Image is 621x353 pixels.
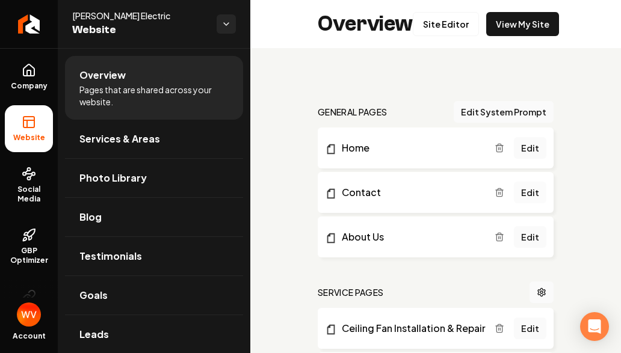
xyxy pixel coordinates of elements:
div: Open Intercom Messenger [580,312,609,341]
a: Testimonials [65,237,243,275]
a: Edit [514,182,546,203]
span: Pages that are shared across your website. [79,84,229,108]
span: Blog [79,210,102,224]
a: Goals [65,276,243,315]
span: Services & Areas [79,132,160,146]
span: Company [6,81,52,91]
a: View My Site [486,12,559,36]
button: Edit System Prompt [454,101,554,123]
a: Edit [514,137,546,159]
a: Site Editor [413,12,479,36]
span: Testimonials [79,249,142,263]
span: GBP Optimizer [5,246,53,265]
a: Contact [325,185,495,200]
span: [PERSON_NAME] Electric [72,10,207,22]
span: Social Media [5,185,53,204]
a: Services & Areas [65,120,243,158]
a: GBP Optimizer [5,218,53,275]
img: Rebolt Logo [18,14,40,34]
h2: Overview [318,12,413,36]
span: Goals [79,288,108,302]
span: Account [13,331,46,341]
img: William Vermette [17,302,41,327]
span: Website [8,133,50,143]
a: Edit [514,318,546,339]
a: Ceiling Fan Installation & Repair [325,321,495,336]
h2: Service Pages [318,286,384,298]
a: Company [5,54,53,100]
button: Open user button [17,302,41,327]
span: Website [72,22,207,38]
a: About Us [325,230,495,244]
span: Leads [79,327,109,342]
a: Social Media [5,157,53,213]
span: Photo Library [79,171,147,185]
span: Overview [79,68,126,82]
h2: general pages [318,106,388,118]
a: Home [325,141,495,155]
a: Edit [514,226,546,248]
a: Blog [65,198,243,236]
a: Photo Library [65,159,243,197]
